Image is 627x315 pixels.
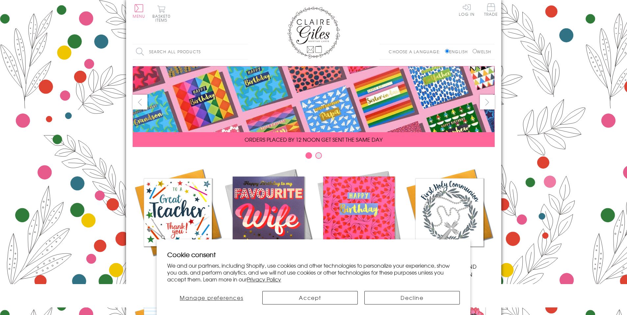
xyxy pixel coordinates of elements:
[287,7,340,59] img: Claire Giles Greetings Cards
[445,49,449,53] input: English
[473,49,477,53] input: Welsh
[241,44,248,59] input: Search
[180,294,243,302] span: Manage preferences
[484,3,498,17] a: Trade
[245,135,382,143] span: ORDERS PLACED BY 12 NOON GET SENT THE SAME DAY
[305,152,312,159] button: Carousel Page 1 (Current Slide)
[480,95,495,109] button: next
[314,167,404,270] a: Birthdays
[133,44,248,59] input: Search all products
[155,13,170,23] span: 0 items
[445,49,471,55] label: English
[364,291,460,304] button: Decline
[152,5,170,22] button: Basket0 items
[262,291,358,304] button: Accept
[133,95,147,109] button: prev
[473,49,491,55] label: Welsh
[459,3,475,16] a: Log In
[223,167,314,270] a: New Releases
[167,262,460,282] p: We and our partners, including Shopify, use cookies and other technologies to personalize your ex...
[315,152,322,159] button: Carousel Page 2
[167,250,460,259] h2: Cookie consent
[389,49,444,55] p: Choose a language:
[133,4,145,18] button: Menu
[404,167,495,278] a: Communion and Confirmation
[484,3,498,16] span: Trade
[133,13,145,19] span: Menu
[167,291,256,304] button: Manage preferences
[133,167,223,270] a: Academic
[247,275,281,283] a: Privacy Policy
[133,152,495,162] div: Carousel Pagination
